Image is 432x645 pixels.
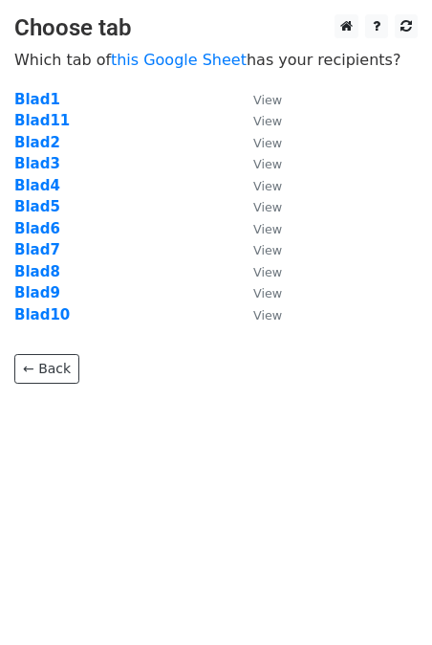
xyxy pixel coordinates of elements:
a: View [234,134,282,151]
small: View [253,114,282,128]
a: View [234,263,282,280]
small: View [253,136,282,150]
h3: Choose tab [14,14,418,42]
a: View [234,241,282,258]
small: View [253,286,282,300]
a: this Google Sheet [111,51,247,69]
a: View [234,198,282,215]
small: View [253,308,282,322]
a: Blad4 [14,177,60,194]
a: View [234,306,282,323]
a: Blad11 [14,112,70,129]
a: Blad2 [14,134,60,151]
a: Blad7 [14,241,60,258]
small: View [253,200,282,214]
small: View [253,179,282,193]
a: ← Back [14,354,79,384]
a: View [234,91,282,108]
a: Blad9 [14,284,60,301]
a: Blad6 [14,220,60,237]
small: View [253,265,282,279]
a: Blad5 [14,198,60,215]
p: Which tab of has your recipients? [14,50,418,70]
small: View [253,222,282,236]
a: View [234,220,282,237]
a: Blad1 [14,91,60,108]
a: Blad10 [14,306,70,323]
a: Blad8 [14,263,60,280]
small: View [253,243,282,257]
a: View [234,177,282,194]
a: Blad3 [14,155,60,172]
a: View [234,112,282,129]
a: View [234,284,282,301]
small: View [253,157,282,171]
small: View [253,93,282,107]
a: View [234,155,282,172]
